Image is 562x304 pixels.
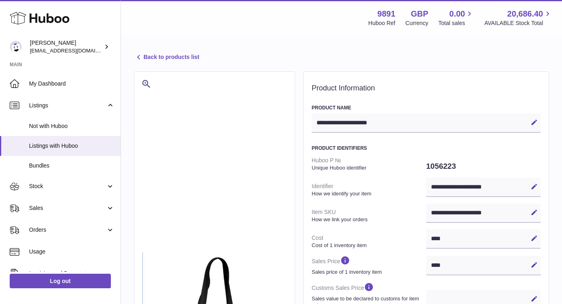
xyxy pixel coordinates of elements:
strong: How we identify your item [312,190,424,197]
h3: Product Identifiers [312,145,541,151]
span: AVAILABLE Stock Total [484,19,552,27]
a: 20,686.40 AVAILABLE Stock Total [484,8,552,27]
span: Orders [29,226,106,234]
span: 0.00 [450,8,465,19]
div: Huboo Ref [368,19,395,27]
dt: Sales Price [312,252,426,279]
h2: Product Information [312,84,541,93]
span: Sales [29,204,106,212]
span: [EMAIL_ADDRESS][DOMAIN_NAME] [30,47,119,54]
span: Usage [29,248,114,256]
strong: How we link your orders [312,216,424,223]
div: [PERSON_NAME] [30,39,102,55]
dt: Identifier [312,179,426,200]
a: Log out [10,274,111,288]
dt: Huboo P № [312,153,426,174]
img: ro@thebitterclub.co.uk [10,41,22,53]
span: Bundles [29,162,114,170]
span: Listings with Huboo [29,142,114,150]
strong: Cost of 1 inventory item [312,242,424,249]
strong: GBP [411,8,428,19]
a: Back to products list [134,52,199,62]
strong: Sales price of 1 inventory item [312,268,424,276]
h3: Product Name [312,105,541,111]
strong: 9891 [377,8,395,19]
span: Listings [29,102,106,109]
dt: Cost [312,231,426,252]
strong: Unique Huboo identifier [312,164,424,172]
div: Currency [406,19,429,27]
dd: 1056223 [426,158,541,175]
span: Stock [29,182,106,190]
span: Not with Huboo [29,122,114,130]
span: 20,686.40 [507,8,543,19]
dt: Item SKU [312,205,426,226]
span: My Dashboard [29,80,114,88]
span: Total sales [438,19,474,27]
span: Invoicing and Payments [29,270,106,277]
a: 0.00 Total sales [438,8,474,27]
